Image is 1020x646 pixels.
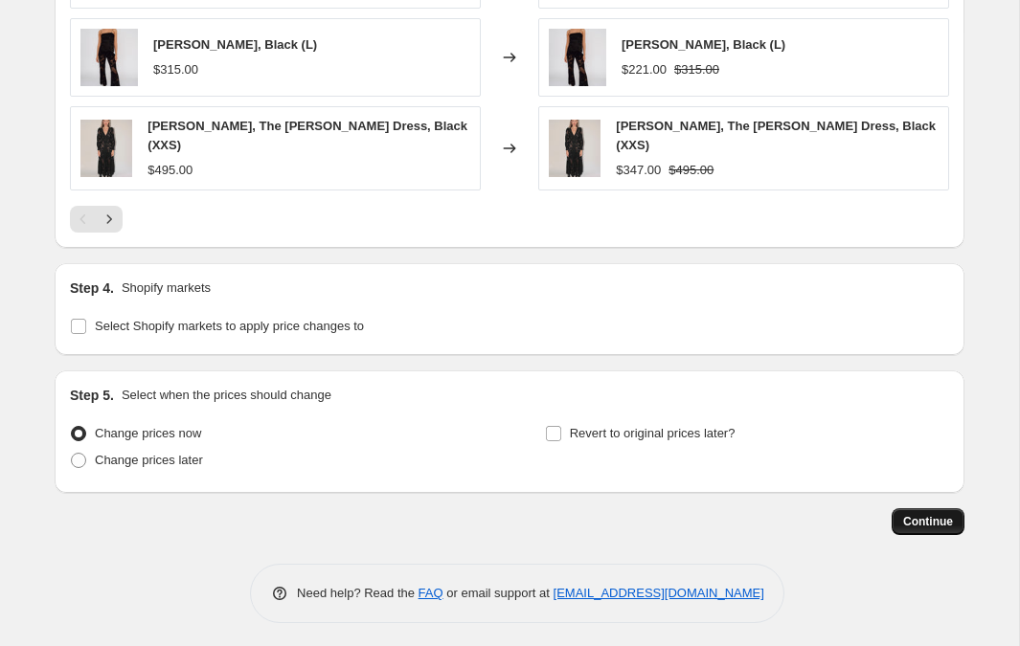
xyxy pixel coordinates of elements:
h2: Step 5. [70,386,114,405]
h2: Step 4. [70,278,114,298]
span: Revert to original prices later? [570,426,736,440]
span: [PERSON_NAME], The [PERSON_NAME] Dress, Black (XXS) [616,119,936,152]
span: Need help? Read the [297,586,419,600]
nav: Pagination [70,206,123,233]
span: Change prices later [95,453,203,467]
div: $315.00 [153,60,198,79]
span: or email support at [443,586,554,600]
span: [PERSON_NAME], Black (L) [153,37,317,52]
img: DSC00325_80x.jpg [549,29,606,86]
div: $347.00 [616,161,661,180]
p: Shopify markets [122,278,211,298]
div: $495.00 [147,161,193,180]
a: [EMAIL_ADDRESS][DOMAIN_NAME] [554,586,764,600]
strike: $495.00 [669,161,714,180]
span: Continue [903,514,953,529]
p: Select when the prices should change [122,386,331,405]
button: Next [96,206,123,233]
button: Continue [892,508,964,535]
img: DSC00325_80x.jpg [80,29,138,86]
img: ML-ThePenny-B-MAIN_80x.jpg [80,120,132,177]
span: Change prices now [95,426,201,440]
a: FAQ [419,586,443,600]
span: Select Shopify markets to apply price changes to [95,319,364,333]
strike: $315.00 [674,60,719,79]
img: ML-ThePenny-B-MAIN_80x.jpg [549,120,601,177]
span: [PERSON_NAME], The [PERSON_NAME] Dress, Black (XXS) [147,119,467,152]
div: $221.00 [622,60,667,79]
span: [PERSON_NAME], Black (L) [622,37,785,52]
